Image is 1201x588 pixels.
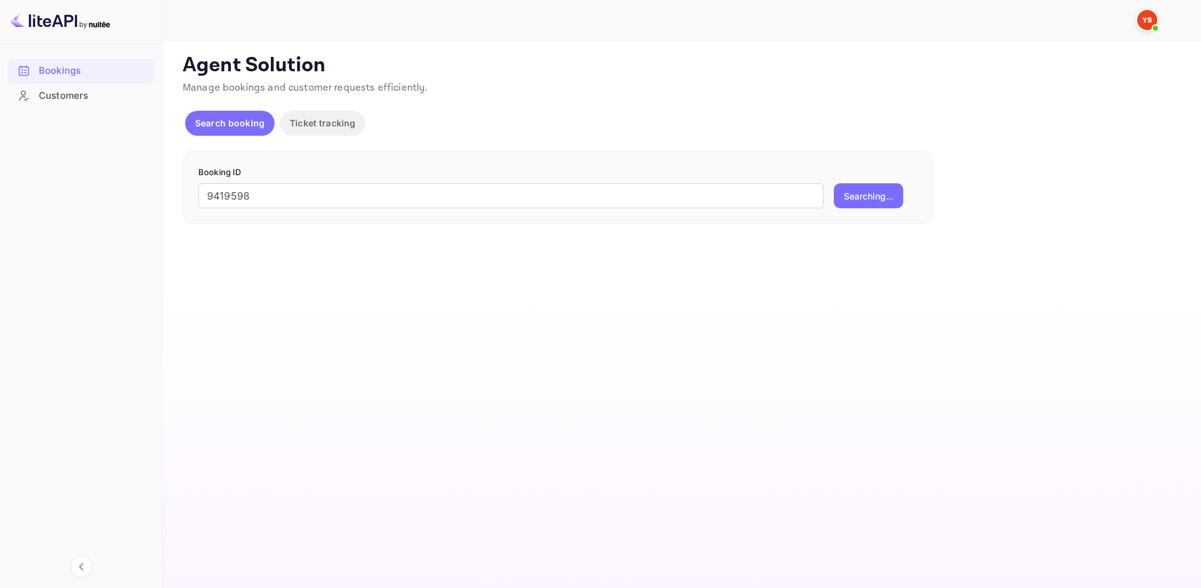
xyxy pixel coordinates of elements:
button: Collapse navigation [70,555,93,578]
span: Manage bookings and customer requests efficiently. [183,81,428,94]
button: Searching... [834,183,903,208]
div: Bookings [8,59,155,83]
p: Agent Solution [183,53,1178,78]
div: Customers [8,84,155,108]
img: Yandex Support [1137,10,1157,30]
p: Ticket tracking [290,116,355,129]
div: Customers [39,89,148,103]
input: Enter Booking ID (e.g., 63782194) [198,183,824,208]
div: Bookings [39,64,148,78]
p: Booking ID [198,166,918,179]
img: LiteAPI logo [10,10,110,30]
a: Bookings [8,59,155,82]
a: Customers [8,84,155,107]
p: Search booking [195,116,265,129]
